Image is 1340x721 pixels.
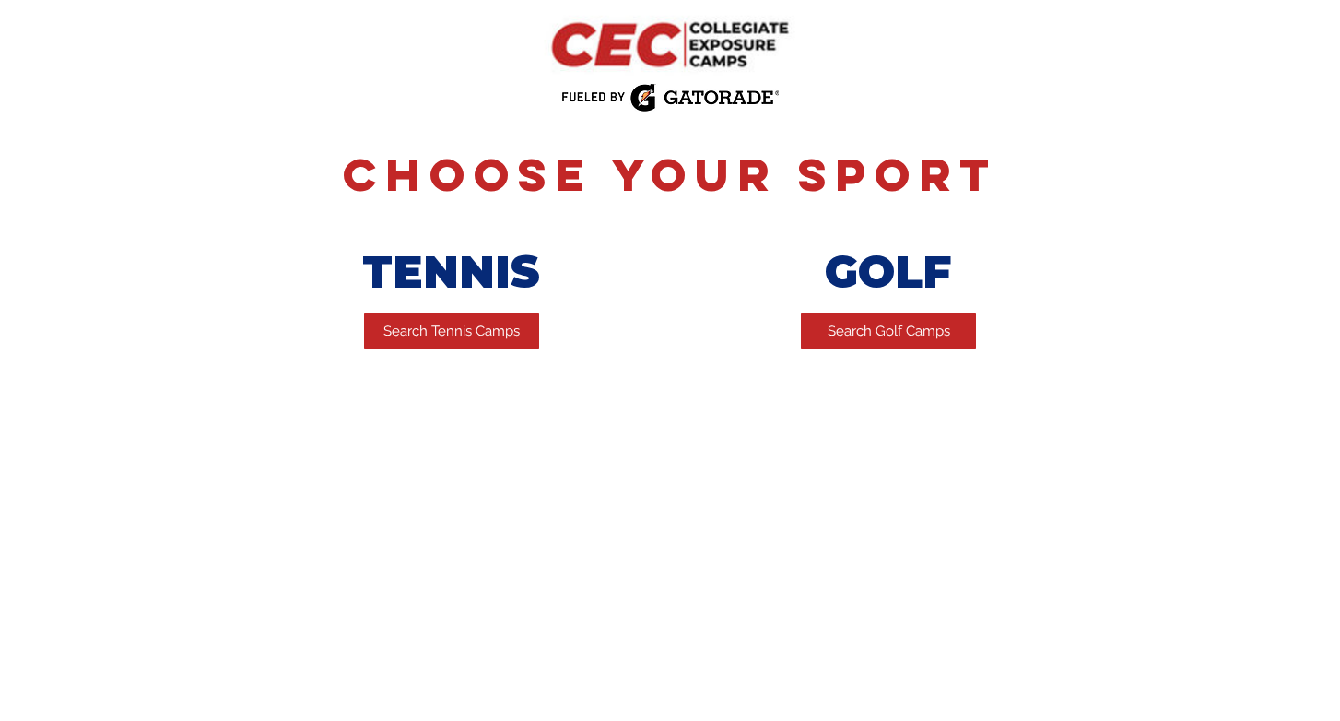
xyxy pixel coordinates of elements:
span: GOLF [825,245,951,299]
img: CEC Logo Primary.png [528,7,811,82]
a: Search Golf Camps [801,313,976,349]
a: Search Tennis Camps [364,313,539,349]
span: Choose Your Sport [343,146,998,203]
span: Search Golf Camps [828,322,950,341]
img: Fueled by Gatorade.png [560,83,779,112]
span: TENNIS [362,245,540,299]
span: Search Tennis Camps [383,322,520,341]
